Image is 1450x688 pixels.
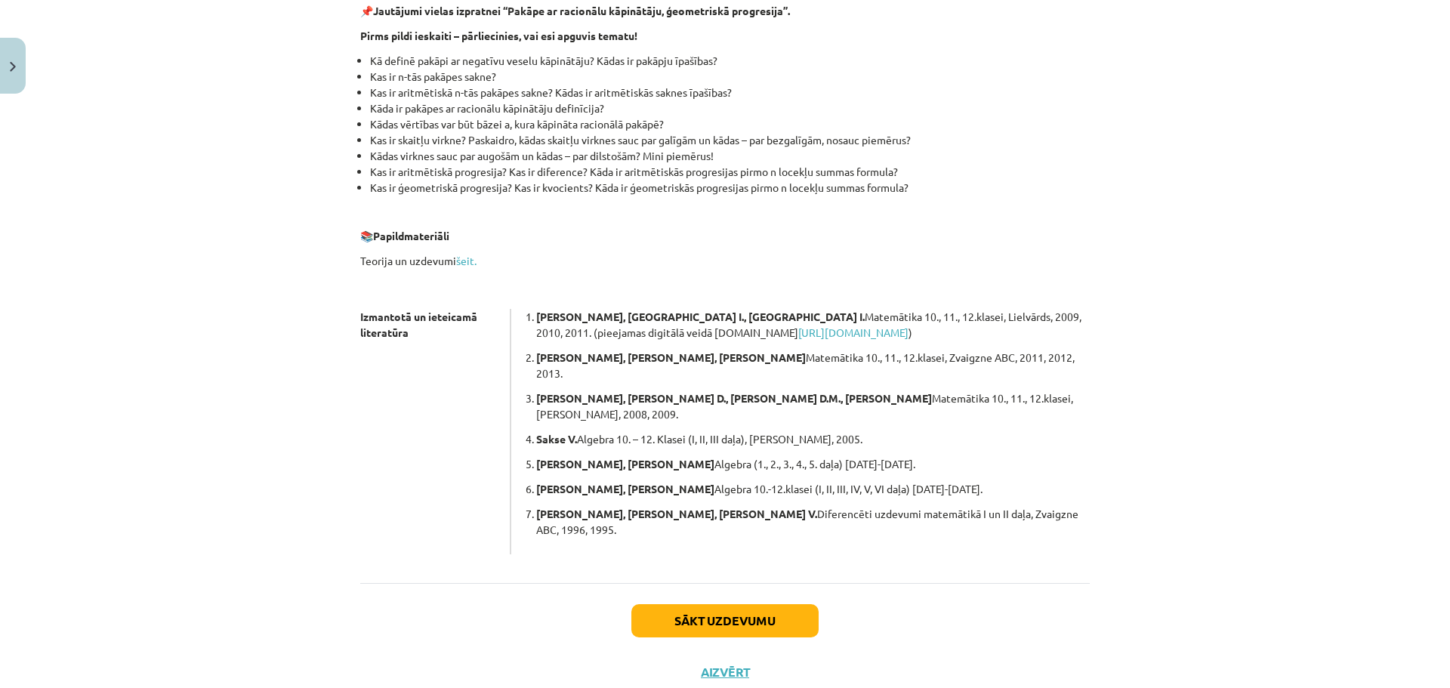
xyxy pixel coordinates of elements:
[370,164,1090,180] li: Kas ir aritmētiskā progresija? Kas ir diference? Kāda ir aritmētiskās progresijas pirmo n locekļu...
[373,229,449,242] b: Papildmateriāli
[536,309,1090,341] p: Matemātika 10., 11., 12.klasei, Lielvārds, 2009, 2010, 2011. (pieejamas digitālā veidā [DOMAIN_NA...
[370,85,1090,100] li: Kas ir aritmētiskā n-tās pakāpes sakne? Kādas ir aritmētiskās saknes īpašības?
[631,604,819,637] button: Sākt uzdevumu
[536,507,817,520] b: [PERSON_NAME], [PERSON_NAME], [PERSON_NAME] V.
[373,4,790,17] b: Jautājumi vielas izpratnei “Pakāpe ar racionālu kāpinātāju, ģeometriskā progresija”.
[370,53,1090,69] li: Kā definē pakāpi ar negatīvu veselu kāpinātāju? Kādas ir pakāpju īpašības?
[536,391,932,405] b: [PERSON_NAME], [PERSON_NAME] D., [PERSON_NAME] D.M., [PERSON_NAME]
[370,100,1090,116] li: Kāda ir pakāpes ar racionālu kāpinātāju definīcija?
[360,3,1090,19] p: 📌
[370,132,1090,148] li: Kas ir skaitļu virkne? Paskaidro, kādas skaitļu virknes sauc par galīgām un kādas – par bezgalīgā...
[370,148,1090,164] li: Kādas virknes sauc par augošām un kādas – par dilstošām? Mini piemērus!
[536,457,714,470] b: [PERSON_NAME], [PERSON_NAME]
[536,506,1090,538] p: Diferencēti uzdevumi matemātikā I un II daļa, Zvaigzne ABC, 1996, 1995.
[360,228,1090,244] p: 📚
[360,29,637,42] b: Pirms pildi ieskaiti – pārliecinies, vai esi apguvis tematu!
[798,325,909,339] a: [URL][DOMAIN_NAME]
[370,180,1090,196] li: Kas ir ģeometriskā progresija? Kas ir kvocients? Kāda ir ģeometriskās progresijas pirmo n locekļu...
[456,254,477,267] a: šeit.
[370,69,1090,85] li: Kas ir n-tās pakāpes sakne?
[360,253,1090,269] p: Teorija un uzdevumi
[360,310,477,339] strong: Izmantotā un ieteicamā literatūra
[536,310,865,323] b: [PERSON_NAME], [GEOGRAPHIC_DATA] I., [GEOGRAPHIC_DATA] I.
[10,62,16,72] img: icon-close-lesson-0947bae3869378f0d4975bcd49f059093ad1ed9edebbc8119c70593378902aed.svg
[536,350,806,364] b: [PERSON_NAME], [PERSON_NAME], [PERSON_NAME]
[696,665,754,680] button: Aizvērt
[536,431,1090,447] p: Algebra 10. – 12. Klasei (I, II, III daļa), [PERSON_NAME], 2005.
[536,432,577,446] b: Sakse V.
[536,481,1090,497] p: Algebra 10.-12.klasei (I, II, III, IV, V, VI daļa) [DATE]-[DATE].
[536,350,1090,381] p: Matemātika 10., 11., 12.klasei, Zvaigzne ABC, 2011, 2012, 2013.
[370,116,1090,132] li: Kādas vērtības var būt bāzei a, kura kāpināta racionālā pakāpē?
[536,390,1090,422] p: Matemātika 10., 11., 12.klasei, [PERSON_NAME], 2008, 2009.
[536,456,1090,472] p: Algebra (1., 2., 3., 4., 5. daļa) [DATE]-[DATE].
[536,482,714,495] b: [PERSON_NAME], [PERSON_NAME]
